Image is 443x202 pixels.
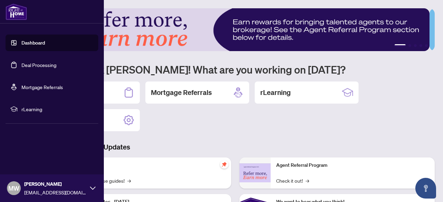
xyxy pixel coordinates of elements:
[151,88,212,97] h2: Mortgage Referrals
[239,163,271,182] img: Agent Referral Program
[24,189,87,196] span: [EMAIL_ADDRESS][DOMAIN_NAME]
[36,63,435,76] h1: Welcome back [PERSON_NAME]! What are you working on [DATE]?
[24,180,87,188] span: [PERSON_NAME]
[408,44,411,47] button: 2
[220,160,228,169] span: pushpin
[425,44,428,47] button: 5
[414,44,417,47] button: 3
[6,3,27,20] img: logo
[395,44,406,47] button: 1
[8,183,19,193] span: MW
[73,162,226,169] p: Self-Help
[260,88,291,97] h2: rLearning
[276,177,309,184] a: Check it out!→
[21,105,93,113] span: rLearning
[36,8,430,51] img: Slide 0
[419,44,422,47] button: 4
[415,178,436,199] button: Open asap
[36,142,435,152] h3: Brokerage & Industry Updates
[21,84,63,90] a: Mortgage Referrals
[21,62,56,68] a: Deal Processing
[306,177,309,184] span: →
[127,177,131,184] span: →
[21,40,45,46] a: Dashboard
[276,162,429,169] p: Agent Referral Program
